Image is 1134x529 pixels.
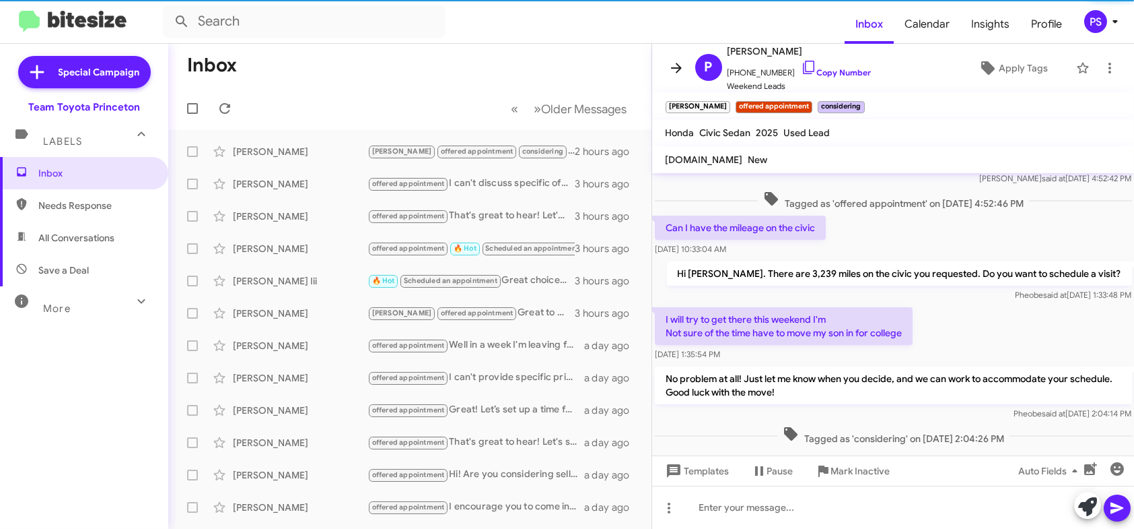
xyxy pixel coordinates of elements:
button: Pause [740,459,804,483]
span: Save a Deal [38,263,89,277]
span: [DOMAIN_NAME] [666,154,743,166]
span: [PHONE_NUMBER] [728,59,872,80]
span: Tagged as 'offered appointment' on [DATE] 4:52:46 PM [757,191,1028,210]
span: offered appointment [372,470,445,479]
span: said at [1042,173,1065,183]
div: a day ago [584,404,641,417]
p: I will try to get there this weekend I'm Not sure of the time have to move my son in for college [655,307,913,345]
div: [PERSON_NAME] [233,468,367,482]
span: said at [1042,408,1065,418]
span: Needs Response [38,199,153,212]
span: Used Lead [784,127,830,139]
span: 🔥 Hot [372,276,395,285]
div: [PERSON_NAME] [233,177,367,191]
div: a day ago [584,339,641,352]
div: Well in a week I'm leaving for Fla. [367,338,584,353]
a: Insights [960,5,1020,44]
span: said at [1043,290,1067,300]
span: All Conversations [38,231,114,245]
span: offered appointment [372,244,445,253]
span: offered appointment [441,147,513,156]
p: Can I have the mileage on the civic [655,216,826,240]
small: [PERSON_NAME] [666,101,730,113]
span: 2025 [756,127,779,139]
div: 3 hours ago [575,242,640,255]
div: 3 hours ago [575,177,640,191]
span: [PERSON_NAME] [372,309,432,317]
span: Apply Tags [999,56,1048,80]
a: Copy Number [801,67,872,77]
div: That's great to hear! Let's schedule a time for you to come in so we can take a look at your Tund... [367,435,584,450]
span: offered appointment [372,373,445,382]
a: Profile [1020,5,1073,44]
div: [PERSON_NAME] [233,371,367,385]
div: Great choice! I'll schedule you for an afternoon appointment on [DATE]. Looking forward to seeing... [367,273,575,288]
small: offered appointment [736,101,812,113]
div: Hi! Are you considering selling your 4Runner or any other vehicle? We’re interested and can provi... [367,467,584,483]
span: » [534,100,542,117]
span: More [43,303,71,315]
span: Tagged as 'considering' on [DATE] 2:04:26 PM [777,426,1009,445]
span: Inbox [38,166,153,180]
button: PS [1073,10,1119,33]
div: 3 hours ago [575,210,640,223]
div: PS [1084,10,1107,33]
button: Auto Fields [1007,459,1094,483]
div: [PERSON_NAME] [233,404,367,417]
span: Weekend Leads [728,80,872,93]
span: Pheobe [DATE] 2:04:14 PM [1014,408,1131,418]
span: offered appointment [441,309,513,317]
span: [PERSON_NAME] [372,147,432,156]
button: Next [526,95,635,123]
button: Templates [652,459,740,483]
div: That's great to hear! Let's schedule an appointment for you to bring in your Tundra so we can dis... [367,208,575,224]
span: Older Messages [542,102,627,117]
div: No problem at all! Just let me know when you decide, and we can work to accommodate your schedule... [367,144,575,159]
a: Inbox [845,5,894,44]
div: I can't provide specific pricing, but I'd love for you to schedule an appointment. We can assess ... [367,370,584,385]
span: considering [522,147,563,156]
a: Special Campaign [18,56,151,88]
span: offered appointment [372,341,445,350]
h1: Inbox [187,55,237,76]
button: Previous [503,95,527,123]
div: I can't discuss specific offers directly, but I can assure you it's worth visiting us for a prope... [367,176,575,191]
div: [PERSON_NAME] [233,307,367,320]
span: P [705,57,713,78]
span: offered appointment [372,438,445,447]
div: [PERSON_NAME] [233,210,367,223]
span: « [511,100,519,117]
span: Honda [666,127,695,139]
span: Civic Sedan [700,127,751,139]
span: 🔥 Hot [454,244,476,253]
span: [DATE] 10:33:04 AM [655,244,726,254]
div: 3 hours ago [575,307,640,320]
span: [PERSON_NAME] [728,43,872,59]
span: [PERSON_NAME] [DATE] 4:52:42 PM [979,173,1131,183]
span: New [748,154,768,166]
div: [PERSON_NAME] [233,242,367,255]
span: Scheduled an appointment [485,244,579,253]
a: Calendar [894,5,960,44]
span: Mark Inactive [831,459,890,483]
div: Great! Let’s set up a time for you to bring your Clarity Plug-In Hybrid in for an evaluation. Whe... [367,402,584,418]
span: offered appointment [372,503,445,511]
span: Templates [663,459,730,483]
span: offered appointment [372,179,445,188]
div: a day ago [584,501,641,514]
div: [PERSON_NAME] [233,436,367,449]
input: Search [163,5,446,38]
div: 3 hours ago [575,274,640,288]
span: offered appointment [372,212,445,220]
div: [PERSON_NAME] [233,501,367,514]
span: Pause [767,459,793,483]
div: [PERSON_NAME] [233,145,367,158]
p: No problem at all! Just let me know when you decide, and we can work to accommodate your schedule... [655,367,1132,404]
button: Apply Tags [956,56,1069,80]
div: [PERSON_NAME] Iii [233,274,367,288]
span: [DATE] 1:35:54 PM [655,349,720,359]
